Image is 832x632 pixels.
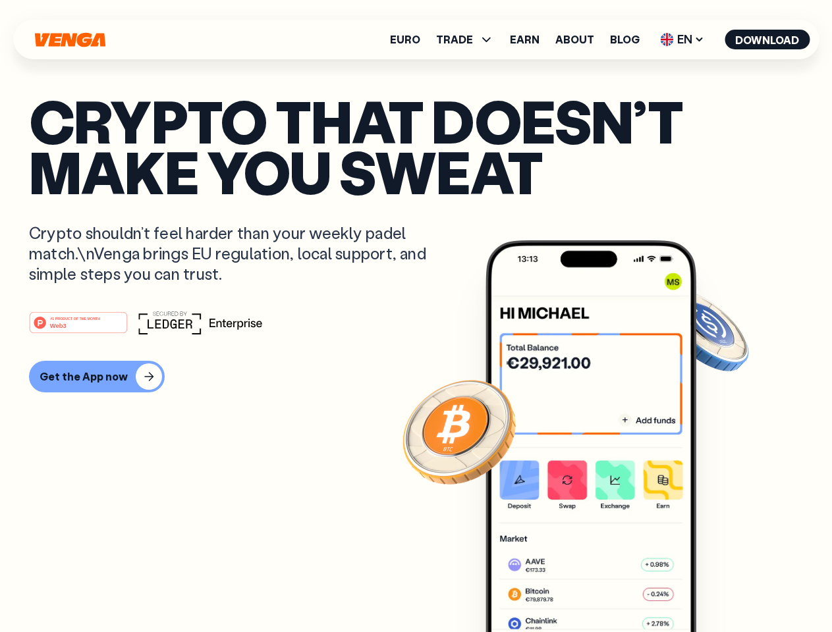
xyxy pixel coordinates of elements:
button: Get the App now [29,361,165,392]
a: Euro [390,34,420,45]
p: Crypto shouldn’t feel harder than your weekly padel match.\nVenga brings EU regulation, local sup... [29,223,445,284]
span: EN [655,29,709,50]
svg: Home [33,32,107,47]
p: Crypto that doesn’t make you sweat [29,95,803,196]
a: Blog [610,34,640,45]
tspan: Web3 [50,321,67,329]
a: About [555,34,594,45]
div: Get the App now [40,370,128,383]
button: Download [725,30,810,49]
span: TRADE [436,34,473,45]
img: Bitcoin [400,372,518,490]
img: USDC coin [657,283,752,378]
a: Earn [510,34,540,45]
a: #1 PRODUCT OF THE MONTHWeb3 [29,319,128,336]
span: TRADE [436,32,494,47]
a: Get the App now [29,361,803,392]
tspan: #1 PRODUCT OF THE MONTH [50,316,100,320]
img: flag-uk [660,33,673,46]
